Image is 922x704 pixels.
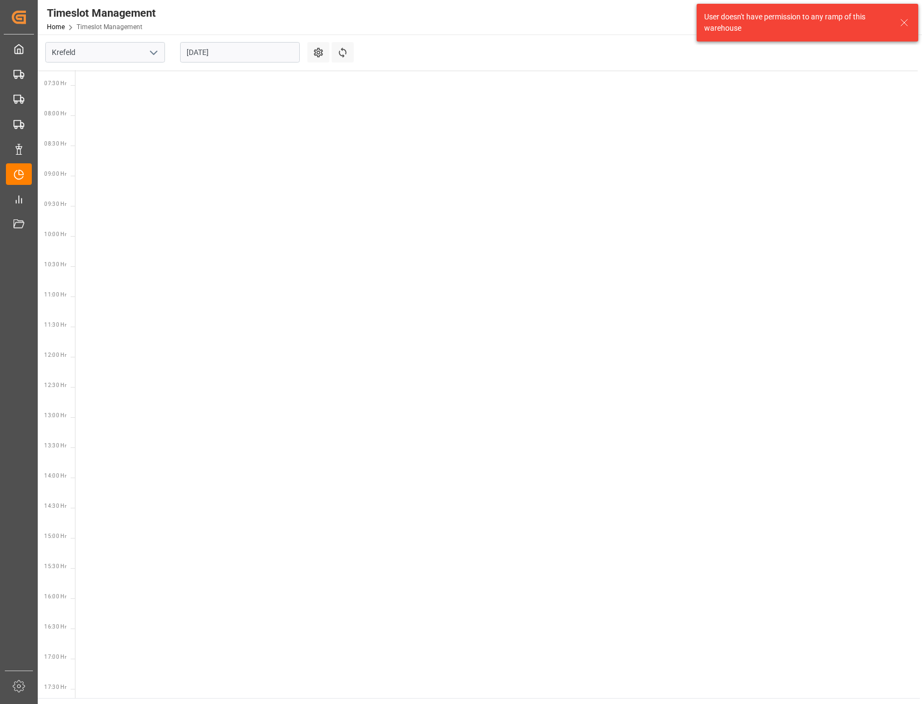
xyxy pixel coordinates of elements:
[44,563,66,569] span: 15:30 Hr
[47,23,65,31] a: Home
[44,231,66,237] span: 10:00 Hr
[44,624,66,630] span: 16:30 Hr
[44,171,66,177] span: 09:00 Hr
[44,593,66,599] span: 16:00 Hr
[45,42,165,63] input: Type to search/select
[44,654,66,660] span: 17:00 Hr
[44,503,66,509] span: 14:30 Hr
[180,42,300,63] input: DD.MM.YYYY
[44,533,66,539] span: 15:00 Hr
[44,473,66,479] span: 14:00 Hr
[44,80,66,86] span: 07:30 Hr
[44,443,66,448] span: 13:30 Hr
[44,382,66,388] span: 12:30 Hr
[44,292,66,298] span: 11:00 Hr
[44,201,66,207] span: 09:30 Hr
[44,322,66,328] span: 11:30 Hr
[44,111,66,116] span: 08:00 Hr
[44,352,66,358] span: 12:00 Hr
[47,5,156,21] div: Timeslot Management
[44,141,66,147] span: 08:30 Hr
[44,261,66,267] span: 10:30 Hr
[145,44,161,61] button: open menu
[44,684,66,690] span: 17:30 Hr
[704,11,890,34] div: User doesn't have permission to any ramp of this warehouse
[44,412,66,418] span: 13:00 Hr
